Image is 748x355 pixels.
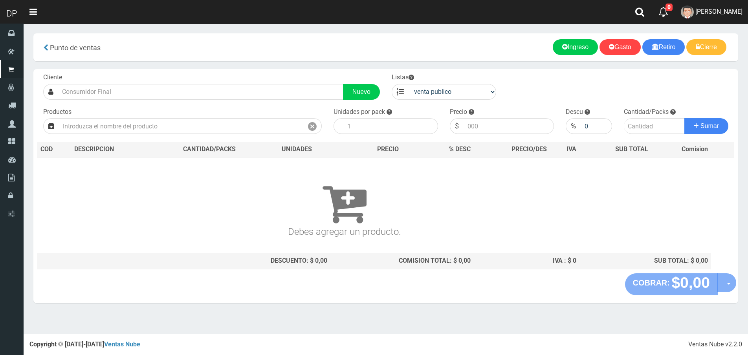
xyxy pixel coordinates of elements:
label: Productos [43,108,71,117]
th: DES [71,142,155,157]
button: Sumar [684,118,728,134]
a: Retiro [642,39,685,55]
div: Ventas Nube v2.2.0 [688,340,742,349]
h3: Debes agregar un producto. [40,169,648,237]
div: COMISION TOTAL: $ 0,00 [334,256,471,265]
label: Descu [566,108,583,117]
input: 000 [464,118,554,134]
th: CANTIDAD/PACKS [156,142,264,157]
span: 0 [665,4,673,11]
span: % DESC [449,145,471,153]
a: Ventas Nube [104,340,140,348]
label: Listas [392,73,414,82]
a: Ingreso [553,39,598,55]
a: Nuevo [343,84,380,100]
th: COD [37,142,71,157]
span: PRECIO [377,145,399,154]
input: Consumidor Final [58,84,343,100]
label: Unidades por pack [334,108,385,117]
strong: $0,00 [671,274,710,291]
div: DESCUENTO: $ 0,00 [159,256,327,265]
input: Cantidad [624,118,685,134]
label: Precio [450,108,467,117]
button: COBRAR: $0,00 [625,273,718,295]
a: Gasto [599,39,641,55]
input: 000 [581,118,612,134]
div: $ [450,118,464,134]
span: CRIPCION [86,145,114,153]
span: Comision [682,145,708,154]
label: Cantidad/Packs [624,108,669,117]
img: User Image [681,5,694,18]
a: Cierre [686,39,726,55]
span: PRECIO/DES [511,145,547,153]
input: Introduzca el nombre del producto [59,118,303,134]
strong: Copyright © [DATE]-[DATE] [29,340,140,348]
label: Cliente [43,73,62,82]
input: 1 [343,118,438,134]
strong: COBRAR: [633,278,670,287]
span: Punto de ventas [50,44,101,52]
div: IVA : $ 0 [477,256,576,265]
th: UNIDADES [263,142,330,157]
span: IVA [566,145,576,153]
span: [PERSON_NAME] [695,8,742,15]
div: SUB TOTAL: $ 0,00 [583,256,708,265]
span: Sumar [700,123,719,129]
div: % [566,118,581,134]
span: SUB TOTAL [615,145,648,154]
